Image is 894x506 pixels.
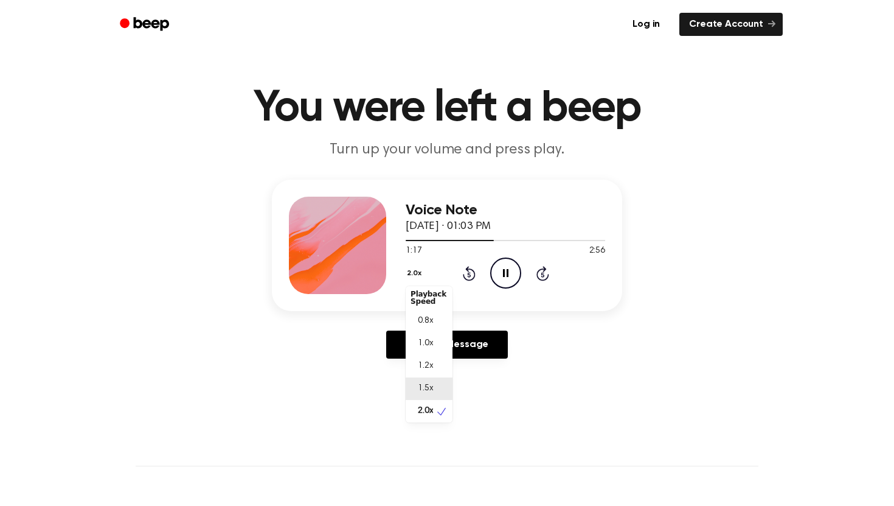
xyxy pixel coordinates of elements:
[406,263,426,284] button: 2.0x
[406,286,452,423] div: 2.0x
[418,382,433,395] span: 1.5x
[418,315,433,328] span: 0.8x
[418,360,433,373] span: 1.2x
[406,286,452,310] div: Playback Speed
[418,337,433,350] span: 1.0x
[418,405,433,418] span: 2.0x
